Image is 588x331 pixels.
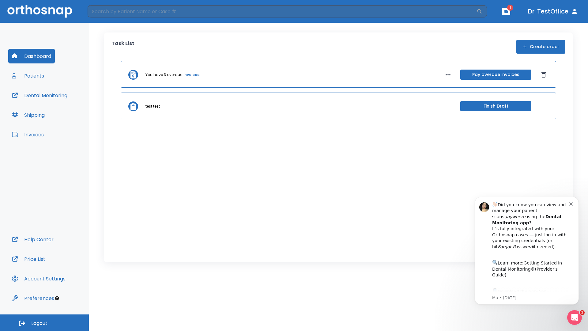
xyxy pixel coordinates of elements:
[507,5,513,11] span: 1
[8,127,47,142] button: Invoices
[8,232,57,247] button: Help Center
[88,5,477,17] input: Search by Patient Name or Case #
[27,101,81,112] a: App Store
[539,70,548,80] button: Dismiss
[8,291,58,306] button: Preferences
[27,100,104,131] div: Download the app: | ​ Let us know if you need help getting started!
[516,40,565,54] button: Create order
[526,6,581,17] button: Dr. TestOffice
[466,188,588,314] iframe: Intercom notifications message
[145,104,160,109] p: test test
[183,72,199,78] a: invoices
[567,310,582,325] iframe: Intercom live chat
[8,68,48,83] button: Patients
[460,101,531,111] button: Finish Draft
[54,295,60,301] div: Tooltip anchor
[460,70,531,80] button: Pay overdue invoices
[111,40,134,54] p: Task List
[104,13,109,18] button: Dismiss notification
[8,271,69,286] button: Account Settings
[580,310,585,315] span: 1
[8,108,48,122] button: Shipping
[8,252,49,266] button: Price List
[27,108,104,113] p: Message from Ma, sent 1w ago
[145,72,182,78] p: You have 3 overdue
[8,88,71,103] button: Dental Monitoring
[8,49,55,63] button: Dashboard
[31,320,47,327] span: Logout
[7,5,72,17] img: Orthosnap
